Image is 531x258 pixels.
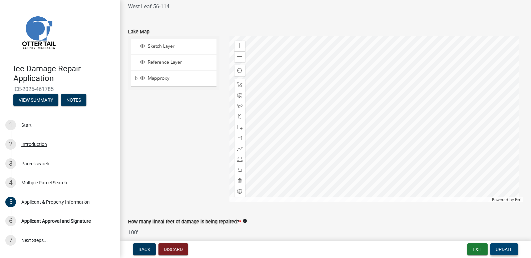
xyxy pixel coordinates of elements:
[130,38,217,89] ul: Layer List
[490,197,523,202] div: Powered by
[234,65,245,76] div: Find my location
[21,180,67,185] div: Multiple Parcel Search
[139,59,214,66] div: Reference Layer
[146,59,214,65] span: Reference Layer
[496,247,513,252] span: Update
[61,94,86,106] button: Notes
[133,243,156,255] button: Back
[21,142,47,147] div: Introduction
[5,235,16,246] div: 7
[128,220,241,224] label: How many lineal feet of damage is being repaired?
[242,219,247,223] i: info
[138,247,150,252] span: Back
[131,71,216,87] li: Mapproxy
[21,219,91,223] div: Applicant Approval and Signature
[515,197,521,202] a: Esri
[5,177,16,188] div: 4
[134,75,139,82] span: Expand
[21,123,32,127] div: Start
[13,86,107,92] span: ICE-2025-461785
[490,243,518,255] button: Update
[13,94,58,106] button: View Summary
[61,98,86,103] wm-modal-confirm: Notes
[5,139,16,150] div: 2
[146,43,214,49] span: Sketch Layer
[5,197,16,207] div: 5
[5,120,16,130] div: 1
[139,43,214,50] div: Sketch Layer
[146,75,214,81] span: Mapproxy
[158,243,188,255] button: Discard
[13,7,63,57] img: Otter Tail County, Minnesota
[139,75,214,82] div: Mapproxy
[13,98,58,103] wm-modal-confirm: Summary
[467,243,488,255] button: Exit
[21,161,49,166] div: Parcel search
[5,158,16,169] div: 3
[21,200,90,204] div: Applicant & Property Information
[5,216,16,226] div: 6
[234,51,245,62] div: Zoom out
[13,64,115,83] h4: Ice Damage Repair Application
[128,30,149,34] label: Lake Map
[234,41,245,51] div: Zoom in
[131,39,216,54] li: Sketch Layer
[131,55,216,70] li: Reference Layer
